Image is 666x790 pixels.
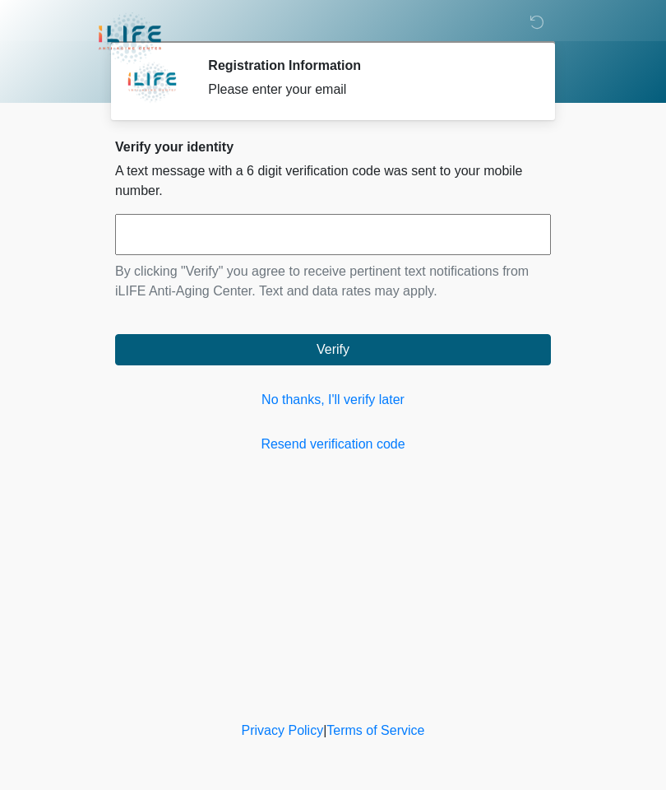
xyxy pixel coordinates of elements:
[115,262,551,301] p: By clicking "Verify" you agree to receive pertinent text notifications from iLIFE Anti-Aging Cent...
[115,139,551,155] h2: Verify your identity
[208,80,526,100] div: Please enter your email
[115,434,551,454] a: Resend verification code
[99,12,161,64] img: iLIFE Anti-Aging Center Logo
[115,161,551,201] p: A text message with a 6 digit verification code was sent to your mobile number.
[326,723,424,737] a: Terms of Service
[127,58,177,107] img: Agent Avatar
[323,723,326,737] a: |
[242,723,324,737] a: Privacy Policy
[115,390,551,410] a: No thanks, I'll verify later
[115,334,551,365] button: Verify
